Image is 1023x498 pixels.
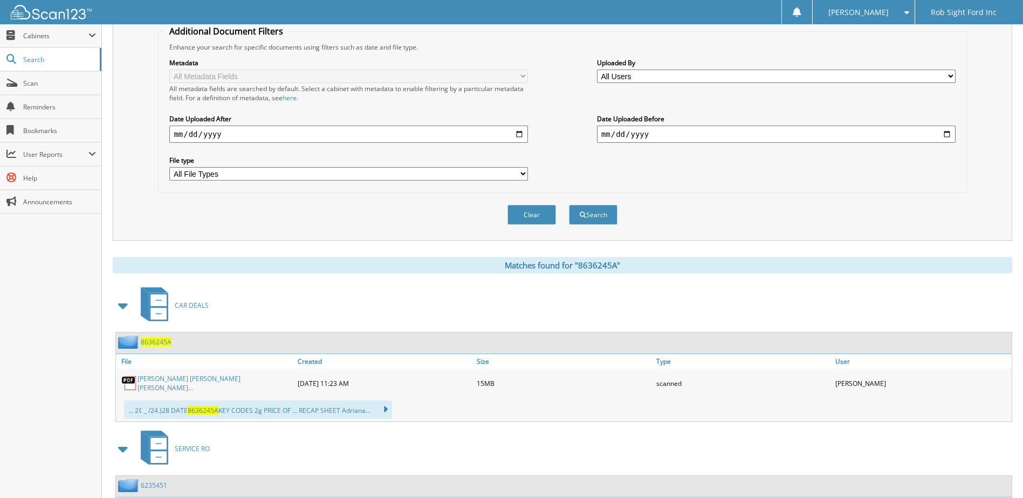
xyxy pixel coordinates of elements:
span: Reminders [23,102,96,112]
label: Metadata [169,58,528,67]
span: Help [23,174,96,183]
span: Bookmarks [23,126,96,135]
input: start [169,126,528,143]
a: User [833,354,1012,369]
div: scanned [654,371,833,395]
label: File type [169,156,528,165]
a: [PERSON_NAME] [PERSON_NAME] [PERSON_NAME]... [138,374,292,392]
a: Size [474,354,653,369]
div: [PERSON_NAME] [833,371,1012,395]
img: folder2.png [118,335,141,349]
span: [PERSON_NAME] [828,9,889,16]
a: Created [295,354,474,369]
div: Matches found for "8636245A" [113,257,1012,273]
div: Enhance your search for specific documents using filters such as date and file type. [164,43,960,52]
label: Date Uploaded After [169,114,528,123]
legend: Additional Document Filters [164,25,289,37]
span: SERVICE RO [175,444,210,453]
button: Search [569,205,617,225]
a: CAR DEALS [134,284,209,327]
span: CAR DEALS [175,301,209,310]
div: ... 2¢ _ /24.)28 DATE KEY CODES 2g PRICE OF ... RECAP SHEET Adriana... [124,400,392,419]
span: 8636245A [188,406,218,415]
span: Scan [23,79,96,88]
img: folder2.png [118,479,141,492]
img: scan123-logo-white.svg [11,5,92,19]
a: here [283,93,297,102]
a: 8636245A [141,337,171,347]
div: 15MB [474,371,653,395]
a: 6235451 [141,481,167,490]
input: end [597,126,956,143]
a: SERVICE RO [134,427,210,470]
span: Announcements [23,197,96,206]
img: PDF.png [121,375,138,391]
label: Uploaded By [597,58,956,67]
span: User Reports [23,150,88,159]
a: Type [654,354,833,369]
iframe: Chat Widget [969,446,1023,498]
span: Rob Sight Ford Inc [931,9,997,16]
span: Cabinets [23,31,88,40]
label: Date Uploaded Before [597,114,956,123]
span: Search [23,55,94,64]
button: Clear [507,205,556,225]
div: All metadata fields are searched by default. Select a cabinet with metadata to enable filtering b... [169,84,528,102]
div: [DATE] 11:23 AM [295,371,474,395]
a: File [116,354,295,369]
